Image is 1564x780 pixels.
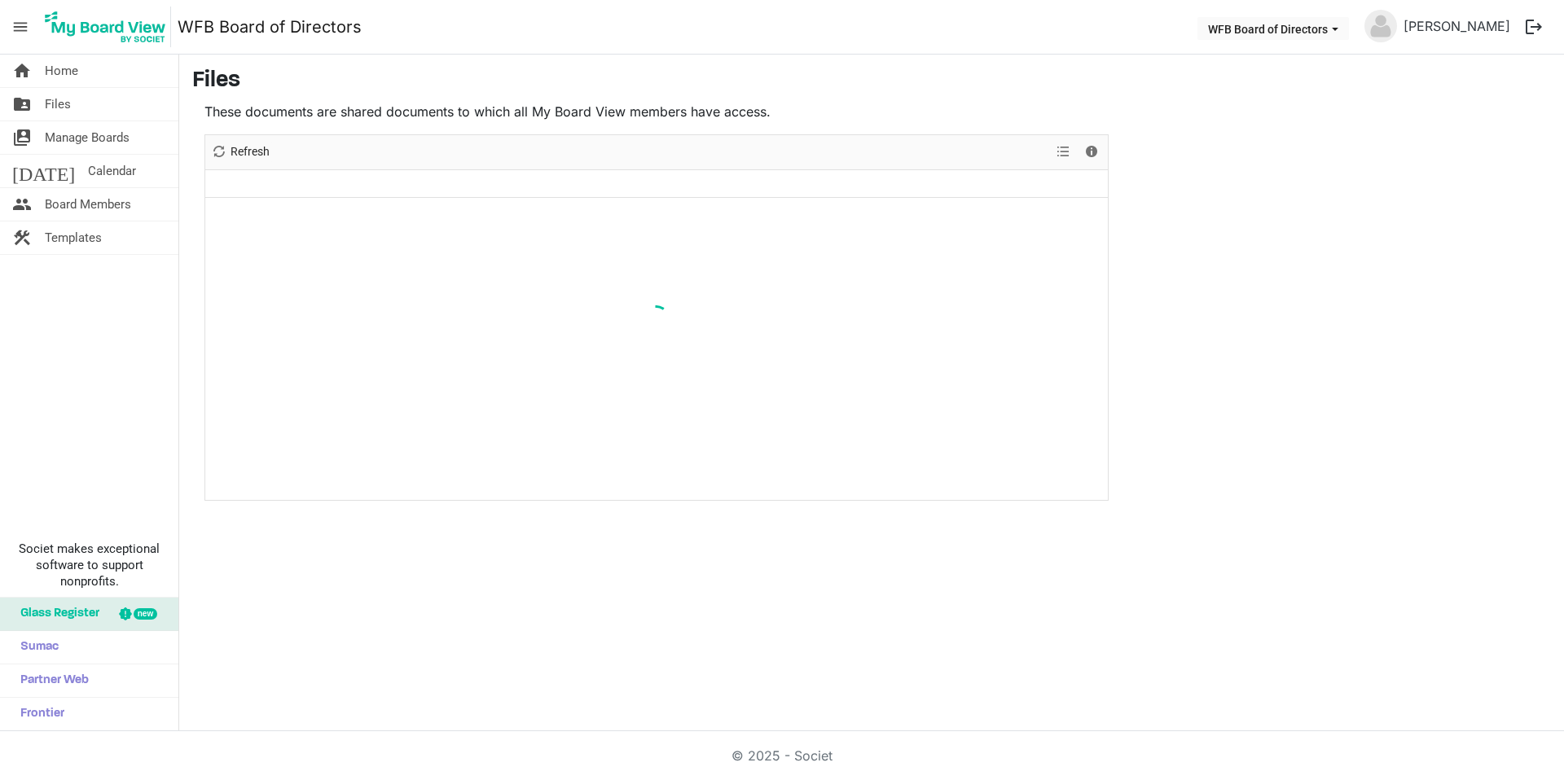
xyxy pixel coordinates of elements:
[40,7,171,47] img: My Board View Logo
[45,188,131,221] span: Board Members
[45,221,102,254] span: Templates
[12,598,99,630] span: Glass Register
[45,121,130,154] span: Manage Boards
[12,121,32,154] span: switch_account
[40,7,178,47] a: My Board View Logo
[5,11,36,42] span: menu
[1364,10,1397,42] img: no-profile-picture.svg
[192,68,1551,95] h3: Files
[1197,17,1349,40] button: WFB Board of Directors dropdownbutton
[12,155,75,187] span: [DATE]
[7,541,171,589] span: Societ makes exceptional software to support nonprofits.
[45,55,78,87] span: Home
[12,664,89,697] span: Partner Web
[12,631,59,664] span: Sumac
[12,221,32,254] span: construction
[12,88,32,121] span: folder_shared
[88,155,136,187] span: Calendar
[1517,10,1551,44] button: logout
[204,102,1109,121] p: These documents are shared documents to which all My Board View members have access.
[45,88,71,121] span: Files
[1397,10,1517,42] a: [PERSON_NAME]
[12,698,64,730] span: Frontier
[731,747,833,764] a: © 2025 - Societ
[134,608,157,620] div: new
[178,11,362,43] a: WFB Board of Directors
[12,55,32,87] span: home
[12,188,32,221] span: people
